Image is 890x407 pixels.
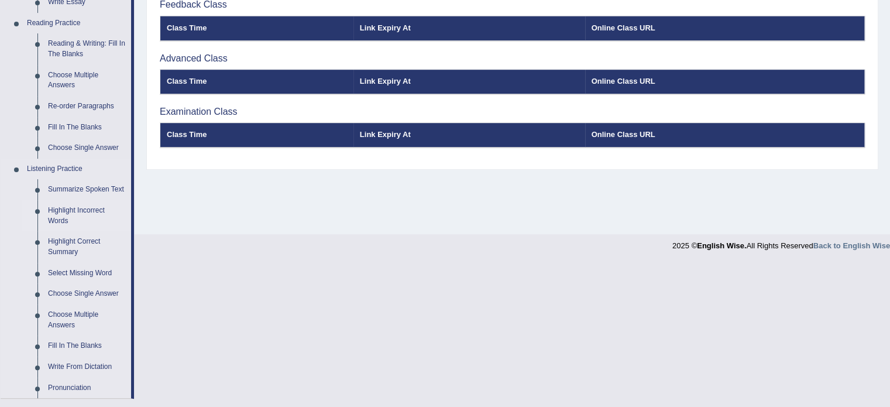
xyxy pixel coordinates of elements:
h3: Examination Class [160,107,865,117]
a: Select Missing Word [43,263,131,284]
th: Online Class URL [585,16,865,40]
a: Reading Practice [22,13,131,34]
a: Choose Single Answer [43,138,131,159]
a: Choose Multiple Answers [43,305,131,336]
a: Highlight Incorrect Words [43,200,131,231]
th: Link Expiry At [353,123,585,148]
a: Summarize Spoken Text [43,179,131,200]
th: Class Time [160,123,353,148]
th: Link Expiry At [353,70,585,94]
th: Link Expiry At [353,16,585,40]
a: Choose Multiple Answers [43,65,131,96]
th: Online Class URL [585,70,865,94]
a: Reading & Writing: Fill In The Blanks [43,33,131,64]
th: Class Time [160,16,353,40]
a: Choose Single Answer [43,283,131,305]
th: Online Class URL [585,123,865,148]
a: Pronunciation [43,378,131,399]
a: Listening Practice [22,159,131,180]
a: Highlight Correct Summary [43,231,131,262]
a: Fill In The Blanks [43,336,131,357]
a: Re-order Paragraphs [43,96,131,117]
strong: English Wise. [697,241,746,250]
a: Write From Dictation [43,357,131,378]
a: Back to English Wise [813,241,890,250]
div: 2025 © All Rights Reserved [672,234,890,251]
th: Class Time [160,70,353,94]
a: Fill In The Blanks [43,117,131,138]
h3: Advanced Class [160,53,865,64]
